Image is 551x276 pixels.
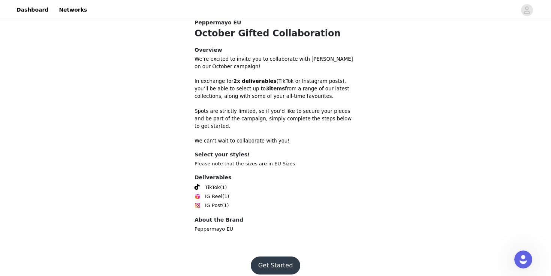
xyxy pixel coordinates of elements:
span: Peppermayo EU [195,19,241,27]
h4: About the Brand [195,216,356,224]
a: Dashboard [12,1,53,18]
span: TikTok [205,184,220,191]
iframe: Intercom live chat [514,250,532,268]
span: (1) [220,184,227,191]
span: In exchange for (TikTok or Instagram posts), you’ll be able to select up to from a range of our l... [195,78,349,99]
h4: Select your styles! [195,151,356,159]
button: Get Started [251,256,301,274]
div: avatar [523,4,530,16]
span: We can’t wait to collaborate with you! [195,138,290,144]
span: We’re excited to invite you to collaborate with [PERSON_NAME] on our October campaign! [195,56,353,69]
span: IG Post [205,202,222,209]
span: IG Reel [205,193,222,200]
img: Instagram Icon [195,202,201,208]
span: (1) [222,202,229,209]
a: Networks [54,1,91,18]
p: Please note that the sizes are in EU Sizes [195,160,356,168]
span: (1) [222,193,229,200]
h1: October Gifted Collaboration [195,27,356,40]
strong: 3 [266,86,269,91]
p: Peppermayo EU [195,225,356,233]
span: Spots are strictly limited, so if you’d like to secure your pieces and be part of the campaign, s... [195,108,352,129]
strong: 2x deliverables [234,78,277,84]
strong: items [269,86,285,91]
img: Instagram Reels Icon [195,193,201,199]
h4: Deliverables [195,174,356,181]
h4: Overview [195,46,356,54]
